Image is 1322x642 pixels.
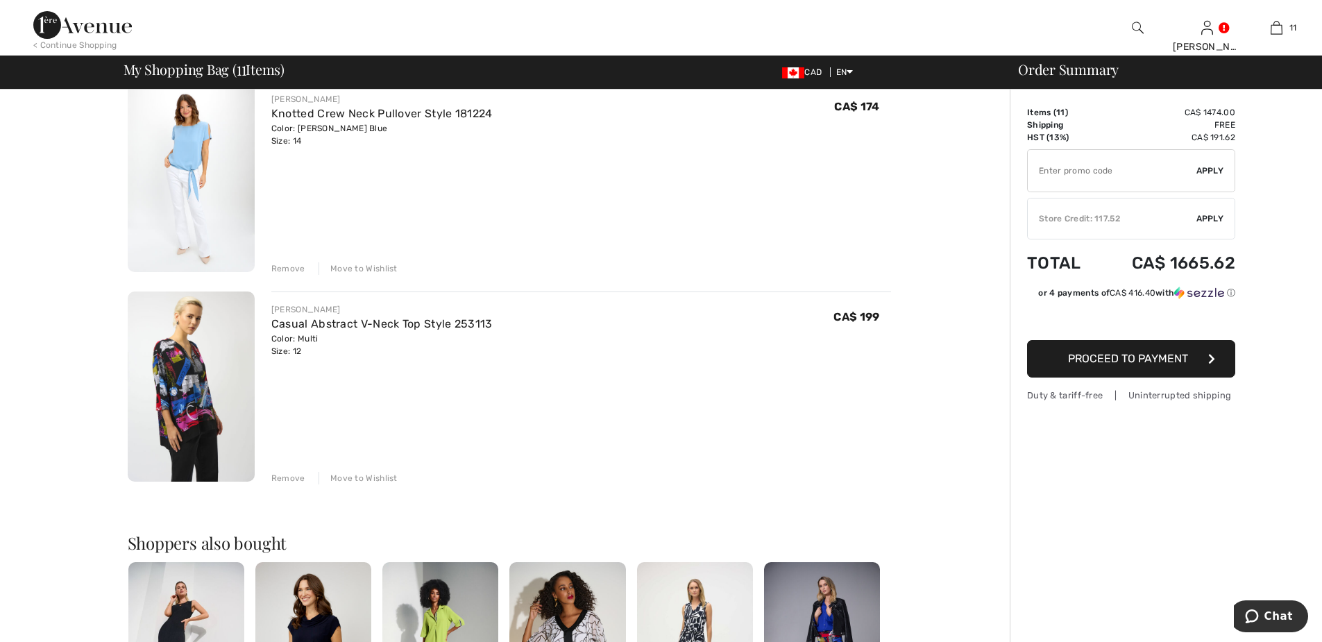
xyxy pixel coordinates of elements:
input: Promo code [1028,150,1196,192]
button: Proceed to Payment [1027,340,1235,378]
div: Remove [271,472,305,484]
span: CA$ 199 [833,310,879,323]
span: Proceed to Payment [1068,352,1188,365]
td: CA$ 191.62 [1098,131,1235,144]
td: Shipping [1027,119,1098,131]
img: search the website [1132,19,1144,36]
span: My Shopping Bag ( Items) [124,62,285,76]
img: Sezzle [1174,287,1224,299]
span: CA$ 174 [834,100,879,113]
iframe: PayPal-paypal [1027,304,1235,335]
img: My Bag [1271,19,1282,36]
img: 1ère Avenue [33,11,132,39]
a: Knotted Crew Neck Pullover Style 181224 [271,107,493,120]
td: Free [1098,119,1235,131]
h2: Shoppers also bought [128,534,891,551]
span: CA$ 416.40 [1110,288,1155,298]
span: Apply [1196,164,1224,177]
span: EN [836,67,854,77]
img: Casual Abstract V-Neck Top Style 253113 [128,292,255,482]
a: 11 [1242,19,1310,36]
span: 11 [1056,108,1065,117]
span: CAD [782,67,827,77]
div: Move to Wishlist [319,262,398,275]
div: < Continue Shopping [33,39,117,51]
td: HST (13%) [1027,131,1098,144]
a: Sign In [1201,21,1213,34]
div: [PERSON_NAME] [271,303,493,316]
iframe: Opens a widget where you can chat to one of our agents [1234,600,1308,635]
div: Color: Multi Size: 12 [271,332,493,357]
div: Remove [271,262,305,275]
div: or 4 payments of with [1038,287,1235,299]
a: Casual Abstract V-Neck Top Style 253113 [271,317,493,330]
td: CA$ 1474.00 [1098,106,1235,119]
td: Total [1027,239,1098,287]
span: 11 [1289,22,1297,34]
div: [PERSON_NAME] [1173,40,1241,54]
span: Apply [1196,212,1224,225]
td: Items ( ) [1027,106,1098,119]
div: Store Credit: 117.52 [1028,212,1196,225]
div: Order Summary [1001,62,1314,76]
div: Move to Wishlist [319,472,398,484]
img: My Info [1201,19,1213,36]
td: CA$ 1665.62 [1098,239,1235,287]
img: Canadian Dollar [782,67,804,78]
div: Duty & tariff-free | Uninterrupted shipping [1027,389,1235,402]
div: or 4 payments ofCA$ 416.40withSezzle Click to learn more about Sezzle [1027,287,1235,304]
img: Knotted Crew Neck Pullover Style 181224 [128,81,255,272]
div: Color: [PERSON_NAME] Blue Size: 14 [271,122,493,147]
div: [PERSON_NAME] [271,93,493,105]
span: 11 [237,59,246,77]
